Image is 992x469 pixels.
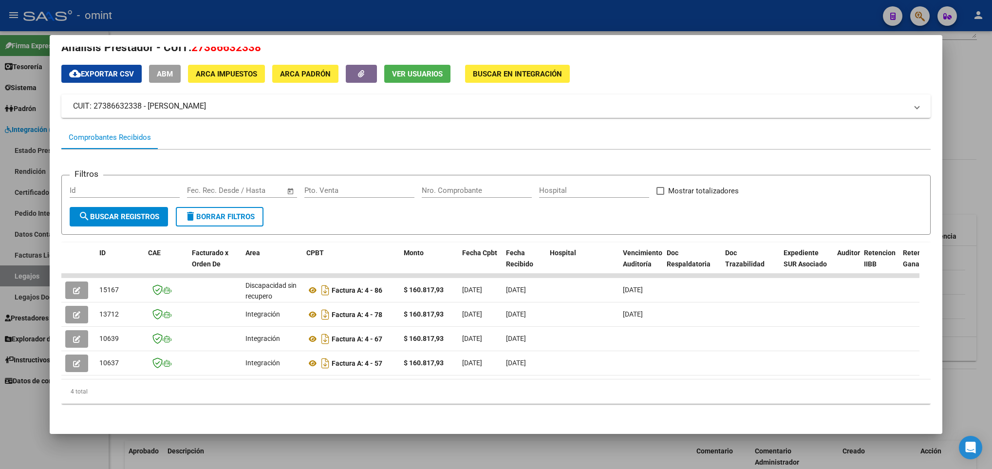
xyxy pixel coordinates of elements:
[69,70,134,78] span: Exportar CSV
[668,185,739,197] span: Mostrar totalizadores
[332,286,382,294] strong: Factura A: 4 - 86
[725,249,765,268] span: Doc Trazabilidad
[465,65,570,83] button: Buscar en Integración
[506,249,533,268] span: Fecha Recibido
[245,359,280,367] span: Integración
[99,335,119,342] span: 10639
[721,243,780,285] datatable-header-cell: Doc Trazabilidad
[70,168,103,180] h3: Filtros
[149,65,181,83] button: ABM
[61,379,931,404] div: 4 total
[899,243,938,285] datatable-header-cell: Retención Ganancias
[285,186,296,197] button: Open calendar
[404,359,444,367] strong: $ 160.817,93
[306,249,324,257] span: CPBT
[784,249,827,268] span: Expediente SUR Asociado
[73,100,907,112] mat-panel-title: CUIT: 27386632338 - [PERSON_NAME]
[188,243,242,285] datatable-header-cell: Facturado x Orden De
[157,70,173,78] span: ABM
[319,282,332,298] i: Descargar documento
[99,310,119,318] span: 13712
[319,331,332,347] i: Descargar documento
[506,310,526,318] span: [DATE]
[319,307,332,322] i: Descargar documento
[69,132,151,143] div: Comprobantes Recibidos
[780,243,833,285] datatable-header-cell: Expediente SUR Asociado
[462,359,482,367] span: [DATE]
[462,335,482,342] span: [DATE]
[144,243,188,285] datatable-header-cell: CAE
[332,335,382,343] strong: Factura A: 4 - 67
[70,207,168,226] button: Buscar Registros
[837,249,866,257] span: Auditoria
[619,243,663,285] datatable-header-cell: Vencimiento Auditoría
[623,310,643,318] span: [DATE]
[245,335,280,342] span: Integración
[192,249,228,268] span: Facturado x Orden De
[546,243,619,285] datatable-header-cell: Hospital
[176,207,263,226] button: Borrar Filtros
[404,286,444,294] strong: $ 160.817,93
[550,249,576,257] span: Hospital
[506,359,526,367] span: [DATE]
[404,249,424,257] span: Monto
[95,243,144,285] datatable-header-cell: ID
[78,210,90,222] mat-icon: search
[61,94,931,118] mat-expansion-panel-header: CUIT: 27386632338 - [PERSON_NAME]
[302,243,400,285] datatable-header-cell: CPBT
[280,70,331,78] span: ARCA Padrón
[78,212,159,221] span: Buscar Registros
[392,70,443,78] span: Ver Usuarios
[663,243,721,285] datatable-header-cell: Doc Respaldatoria
[400,243,458,285] datatable-header-cell: Monto
[473,70,562,78] span: Buscar en Integración
[462,286,482,294] span: [DATE]
[99,249,106,257] span: ID
[245,281,297,300] span: Discapacidad sin recupero
[462,310,482,318] span: [DATE]
[860,243,899,285] datatable-header-cell: Retencion IIBB
[61,39,931,56] h2: Análisis Prestador - CUIT:
[242,243,302,285] datatable-header-cell: Area
[227,186,275,195] input: End date
[864,249,896,268] span: Retencion IIBB
[404,335,444,342] strong: $ 160.817,93
[245,310,280,318] span: Integración
[959,436,982,459] div: Open Intercom Messenger
[245,249,260,257] span: Area
[69,68,81,79] mat-icon: cloud_download
[502,243,546,285] datatable-header-cell: Fecha Recibido
[462,249,497,257] span: Fecha Cpbt
[506,286,526,294] span: [DATE]
[99,286,119,294] span: 15167
[458,243,502,285] datatable-header-cell: Fecha Cpbt
[196,70,257,78] span: ARCA Impuestos
[623,286,643,294] span: [DATE]
[404,310,444,318] strong: $ 160.817,93
[332,311,382,319] strong: Factura A: 4 - 78
[185,212,255,221] span: Borrar Filtros
[384,65,450,83] button: Ver Usuarios
[903,249,936,268] span: Retención Ganancias
[272,65,338,83] button: ARCA Padrón
[506,335,526,342] span: [DATE]
[623,249,662,268] span: Vencimiento Auditoría
[191,41,261,54] span: 27386632338
[332,359,382,367] strong: Factura A: 4 - 57
[99,359,119,367] span: 10637
[667,249,711,268] span: Doc Respaldatoria
[148,249,161,257] span: CAE
[61,65,142,83] button: Exportar CSV
[185,210,196,222] mat-icon: delete
[833,243,860,285] datatable-header-cell: Auditoria
[319,356,332,371] i: Descargar documento
[187,186,219,195] input: Start date
[188,65,265,83] button: ARCA Impuestos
